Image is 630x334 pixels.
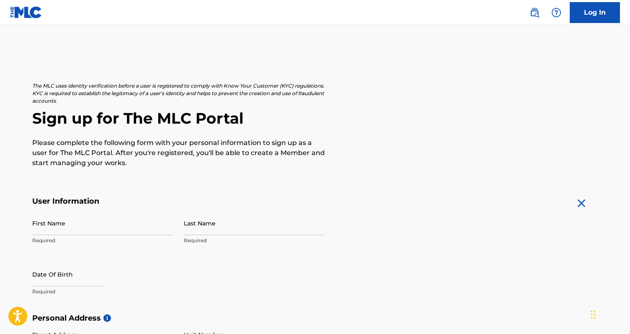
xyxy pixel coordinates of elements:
div: Drag [591,302,596,327]
img: MLC Logo [10,6,42,18]
p: Required [184,237,325,244]
p: Required [32,237,174,244]
h5: User Information [32,197,325,206]
a: Log In [570,2,620,23]
img: search [530,8,540,18]
a: Public Search [526,4,543,21]
p: Required [32,288,174,295]
div: Help [548,4,565,21]
img: close [575,197,588,210]
span: i [103,314,111,322]
iframe: Chat Widget [588,294,630,334]
p: The MLC uses identity verification before a user is registered to comply with Know Your Customer ... [32,82,325,105]
h5: Personal Address [32,313,598,323]
p: Please complete the following form with your personal information to sign up as a user for The ML... [32,138,325,168]
h2: Sign up for The MLC Portal [32,109,598,128]
img: help [551,8,561,18]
